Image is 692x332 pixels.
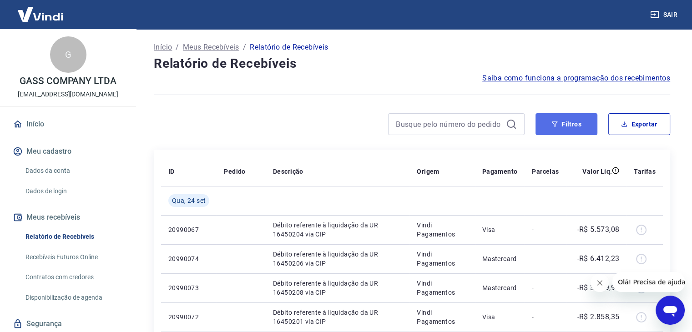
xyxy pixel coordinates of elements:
p: Descrição [273,167,303,176]
a: Início [154,42,172,53]
p: -R$ 5.573,08 [577,224,619,235]
p: GASS COMPANY LTDA [20,76,116,86]
p: Débito referente à liquidação da UR 16450201 via CIP [273,308,402,326]
p: / [176,42,179,53]
a: Início [11,114,125,134]
p: -R$ 2.858,35 [577,312,619,322]
p: -R$ 6.412,23 [577,253,619,264]
p: Parcelas [532,167,559,176]
a: Disponibilização de agenda [22,288,125,307]
p: Débito referente à liquidação da UR 16450204 via CIP [273,221,402,239]
button: Sair [648,6,681,23]
span: Qua, 24 set [172,196,206,205]
div: G [50,36,86,73]
a: Saiba como funciona a programação dos recebimentos [482,73,670,84]
p: Vindi Pagamentos [417,221,467,239]
p: 20990074 [168,254,209,263]
img: Vindi [11,0,70,28]
p: Vindi Pagamentos [417,279,467,297]
p: Débito referente à liquidação da UR 16450206 via CIP [273,250,402,268]
iframe: Mensagem da empresa [612,272,685,292]
p: Pedido [224,167,245,176]
p: 20990073 [168,283,209,292]
p: / [243,42,246,53]
button: Exportar [608,113,670,135]
p: ID [168,167,175,176]
p: Visa [482,225,518,234]
p: Tarifas [634,167,656,176]
p: - [532,283,559,292]
p: 20990067 [168,225,209,234]
p: Origem [417,167,439,176]
iframe: Fechar mensagem [591,274,609,292]
p: Vindi Pagamentos [417,308,467,326]
iframe: Botão para abrir a janela de mensagens [656,296,685,325]
a: Meus Recebíveis [183,42,239,53]
h4: Relatório de Recebíveis [154,55,670,73]
p: Visa [482,312,518,322]
p: - [532,225,559,234]
a: Recebíveis Futuros Online [22,248,125,267]
p: [EMAIL_ADDRESS][DOMAIN_NAME] [18,90,118,99]
p: Valor Líq. [582,167,612,176]
button: Meu cadastro [11,141,125,161]
p: Mastercard [482,254,518,263]
p: Débito referente à liquidação da UR 16450208 via CIP [273,279,402,297]
button: Filtros [535,113,597,135]
p: 20990072 [168,312,209,322]
p: Pagamento [482,167,518,176]
a: Dados da conta [22,161,125,180]
a: Dados de login [22,182,125,201]
p: -R$ 3.299,92 [577,282,619,293]
p: Mastercard [482,283,518,292]
span: Olá! Precisa de ajuda? [5,6,76,14]
p: Relatório de Recebíveis [250,42,328,53]
input: Busque pelo número do pedido [396,117,502,131]
p: - [532,312,559,322]
p: Vindi Pagamentos [417,250,467,268]
p: - [532,254,559,263]
button: Meus recebíveis [11,207,125,227]
a: Relatório de Recebíveis [22,227,125,246]
a: Contratos com credores [22,268,125,287]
